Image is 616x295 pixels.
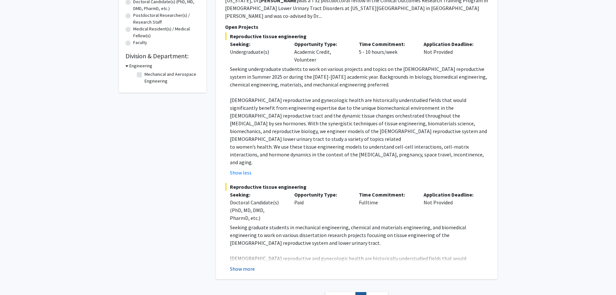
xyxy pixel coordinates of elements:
label: Postdoctoral Researcher(s) / Research Staff [133,12,200,26]
p: Opportunity Type: [294,191,349,199]
div: Not Provided [419,40,483,63]
iframe: Chat [5,266,27,290]
span: Reproductive tissue engineering [225,183,488,191]
h2: Division & Department: [125,52,200,60]
div: Not Provided [419,191,483,222]
div: Paid [289,191,354,222]
div: Fulltime [354,191,419,222]
p: Open Projects [225,23,488,31]
div: Academic Credit, Volunteer [289,40,354,63]
button: Show less [230,169,252,176]
p: Seeking: [230,40,285,48]
p: Seeking: [230,191,285,199]
p: Opportunity Type: [294,40,349,48]
label: Mechanical and Aerospace Engineering [145,71,198,85]
p: Application Deadline: [424,40,479,48]
button: Show more [230,265,255,273]
p: Time Commitment: [359,40,414,48]
div: 5 - 10 hours/week [354,40,419,63]
p: [DEMOGRAPHIC_DATA] reproductive and gynecologic health are historically understudied fields that ... [230,96,488,143]
p: Application Deadline: [424,191,479,199]
span: Reproductive tissue engineering [225,32,488,40]
p: Seeking undergraduate students to work on various projects and topics on the [DEMOGRAPHIC_DATA] r... [230,65,488,88]
p: Seeking graduate students in mechanical engineering, chemical and materials engineering, and biom... [230,223,488,247]
label: Medical Resident(s) / Medical Fellow(s) [133,26,200,39]
h3: Engineering [129,62,152,69]
div: Doctoral Candidate(s) (PhD, MD, DMD, PharmD, etc.) [230,199,285,222]
p: to women’s health. We use these tissue engineering models to understand cell-cell interactions, c... [230,143,488,166]
label: Faculty [133,39,147,46]
p: Time Commitment: [359,191,414,199]
div: Undergraduate(s) [230,48,285,56]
